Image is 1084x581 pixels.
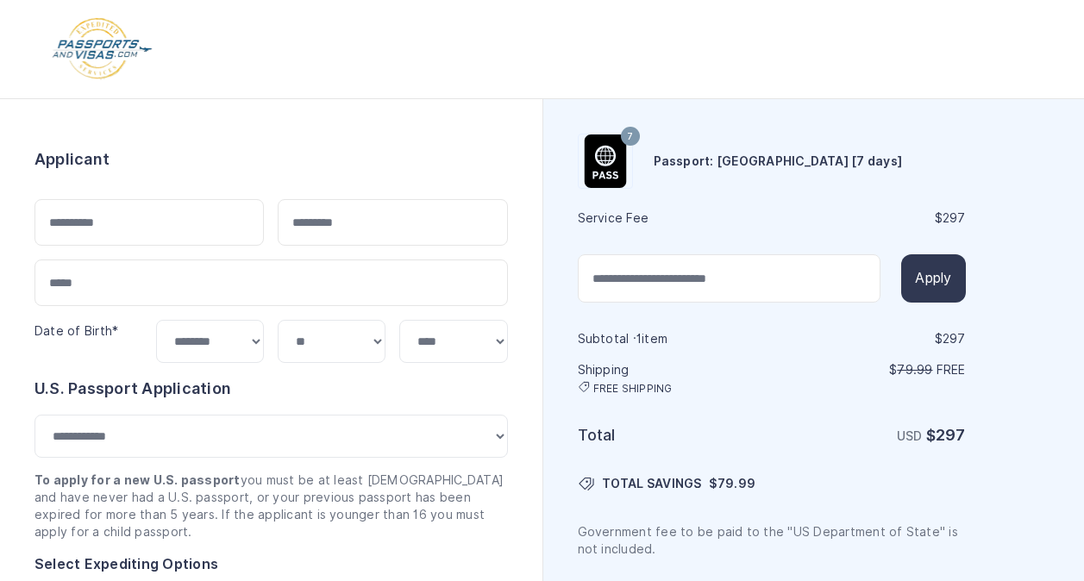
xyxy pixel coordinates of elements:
h6: Total [578,423,770,447]
span: 1 [636,332,642,346]
p: you must be at least [DEMOGRAPHIC_DATA] and have never had a U.S. passport, or your previous pass... [34,472,508,540]
h6: Select Expediting Options [34,554,508,575]
h6: Service Fee [578,209,770,227]
h6: Shipping [578,361,770,396]
h6: U.S. Passport Application [34,377,508,401]
span: 297 [936,426,966,444]
strong: To apply for a new U.S. passport [34,473,241,487]
span: 79.99 [717,477,755,490]
span: $ [709,475,755,492]
label: Date of Birth* [34,324,118,338]
span: USD [897,429,923,443]
span: 297 [943,211,966,225]
span: FREE SHIPPING [593,382,673,396]
div: $ [774,330,966,347]
span: TOTAL SAVINGS [602,475,702,492]
h6: Applicant [34,147,110,172]
span: 297 [943,332,966,346]
img: Logo [51,17,154,81]
div: $ [774,209,966,227]
p: $ [774,361,966,378]
strong: $ [926,426,966,444]
h6: Passport: [GEOGRAPHIC_DATA] [7 days] [654,153,903,170]
span: 79.99 [897,363,932,377]
h6: Subtotal · item [578,330,770,347]
span: 7 [627,126,633,148]
img: Product Name [579,134,632,188]
p: Government fee to be paid to the "US Department of State" is not included. [578,523,966,558]
button: Apply [901,254,965,303]
span: Free [937,363,966,377]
